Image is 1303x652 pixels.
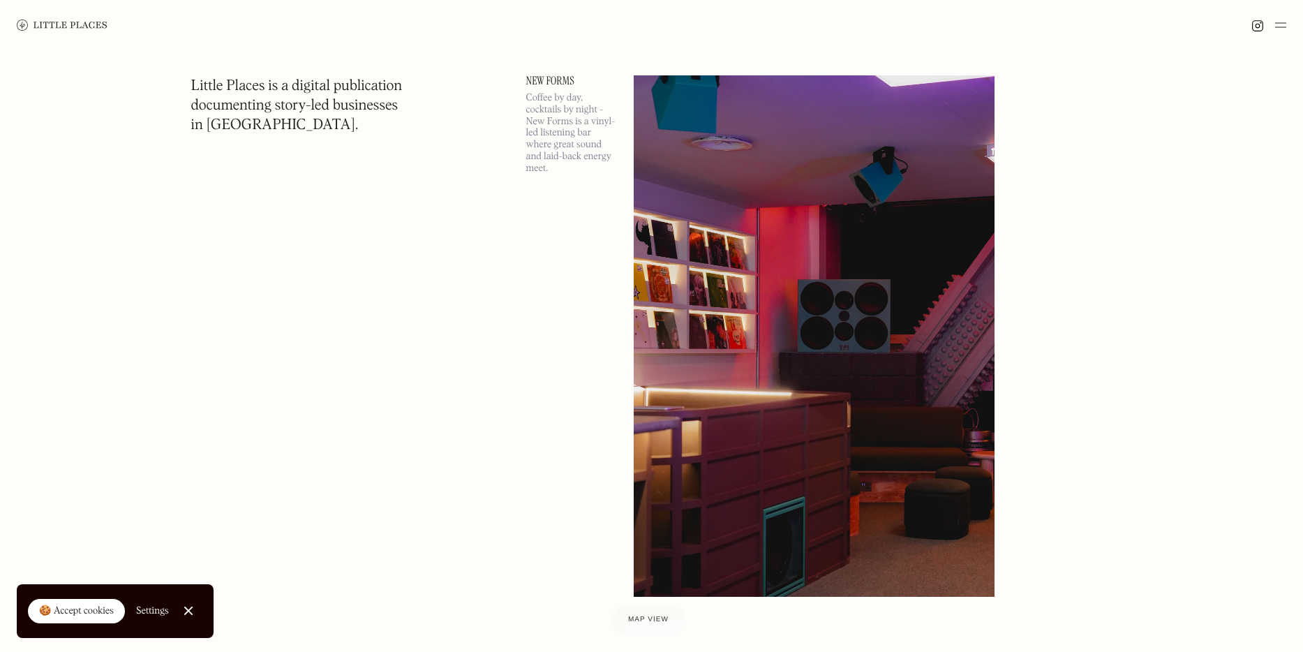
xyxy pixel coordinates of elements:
[39,605,114,618] div: 🍪 Accept cookies
[611,605,685,635] a: Map view
[526,75,617,87] a: New Forms
[526,92,617,175] p: Coffee by day, cocktails by night - New Forms is a vinyl-led listening bar where great sound and ...
[136,606,169,616] div: Settings
[628,616,669,623] span: Map view
[136,595,169,627] a: Settings
[174,597,202,625] a: Close Cookie Popup
[191,77,403,135] h1: Little Places is a digital publication documenting story-led businesses in [GEOGRAPHIC_DATA].
[28,599,125,624] a: 🍪 Accept cookies
[634,75,995,597] img: New Forms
